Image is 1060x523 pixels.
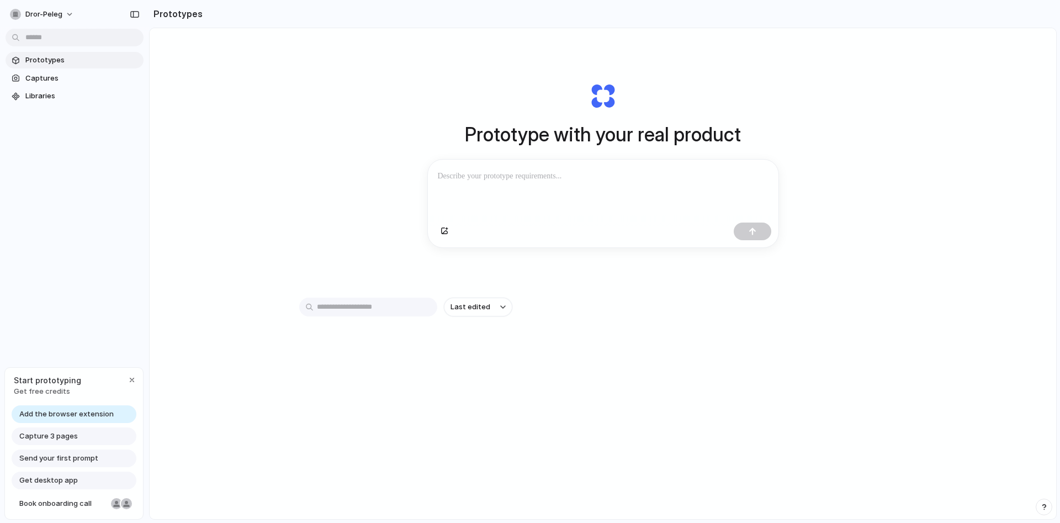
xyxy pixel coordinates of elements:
[6,70,144,87] a: Captures
[465,120,741,149] h1: Prototype with your real product
[25,55,139,66] span: Prototypes
[149,7,203,20] h2: Prototypes
[19,475,78,486] span: Get desktop app
[14,386,81,397] span: Get free credits
[25,91,139,102] span: Libraries
[12,472,136,489] a: Get desktop app
[451,302,490,313] span: Last edited
[19,498,107,509] span: Book onboarding call
[14,374,81,386] span: Start prototyping
[19,431,78,442] span: Capture 3 pages
[25,73,139,84] span: Captures
[110,497,123,510] div: Nicole Kubica
[120,497,133,510] div: Christian Iacullo
[6,52,144,68] a: Prototypes
[12,495,136,513] a: Book onboarding call
[6,88,144,104] a: Libraries
[12,405,136,423] a: Add the browser extension
[25,9,62,20] span: dror-peleg
[444,298,512,316] button: Last edited
[19,409,114,420] span: Add the browser extension
[6,6,79,23] button: dror-peleg
[19,453,98,464] span: Send your first prompt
